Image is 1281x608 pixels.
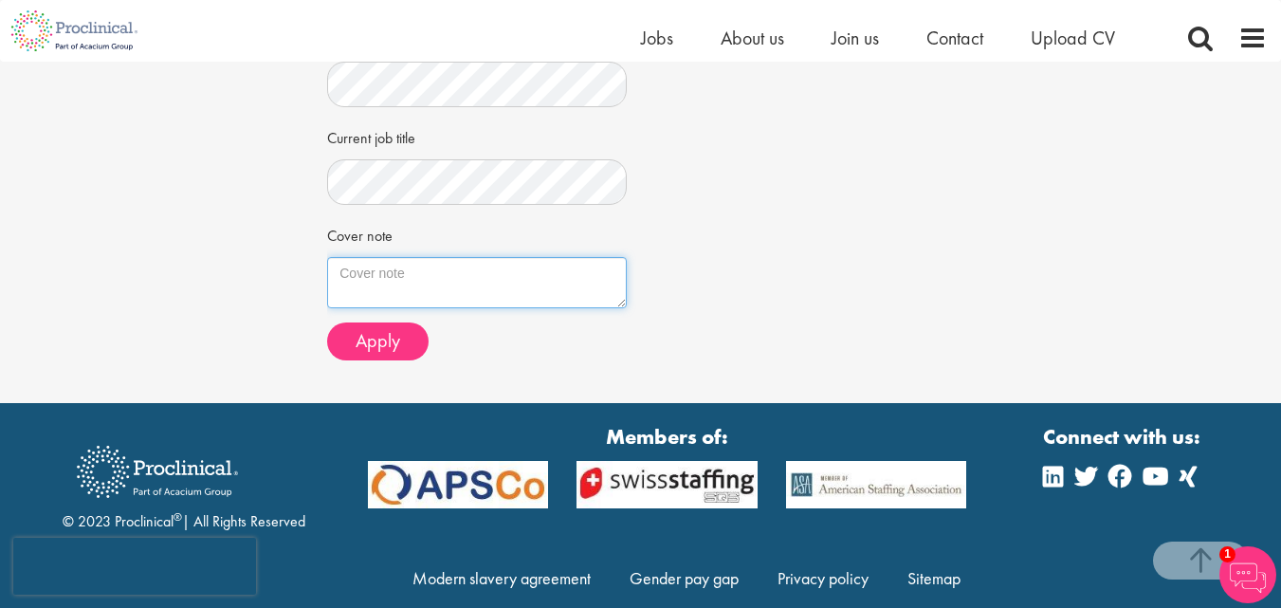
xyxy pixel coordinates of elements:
img: APSCo [354,461,562,508]
a: Contact [926,26,983,50]
span: 1 [1219,546,1235,562]
img: APSCo [562,461,771,508]
img: APSCo [772,461,980,508]
a: Join us [832,26,879,50]
a: Privacy policy [778,567,869,589]
label: Cover note [327,219,393,248]
strong: Connect with us: [1043,422,1204,451]
img: Proclinical Recruitment [63,433,252,511]
iframe: reCAPTCHA [13,538,256,595]
a: Sitemap [907,567,961,589]
div: © 2023 Proclinical | All Rights Reserved [63,432,305,533]
sup: ® [174,509,182,525]
a: About us [721,26,784,50]
img: Chatbot [1219,546,1276,603]
a: Gender pay gap [630,567,739,589]
span: Apply [356,328,400,353]
a: Modern slavery agreement [412,567,591,589]
a: Upload CV [1031,26,1115,50]
strong: Members of: [368,422,966,451]
label: Current job title [327,121,415,150]
button: Apply [327,322,429,360]
a: Jobs [641,26,673,50]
